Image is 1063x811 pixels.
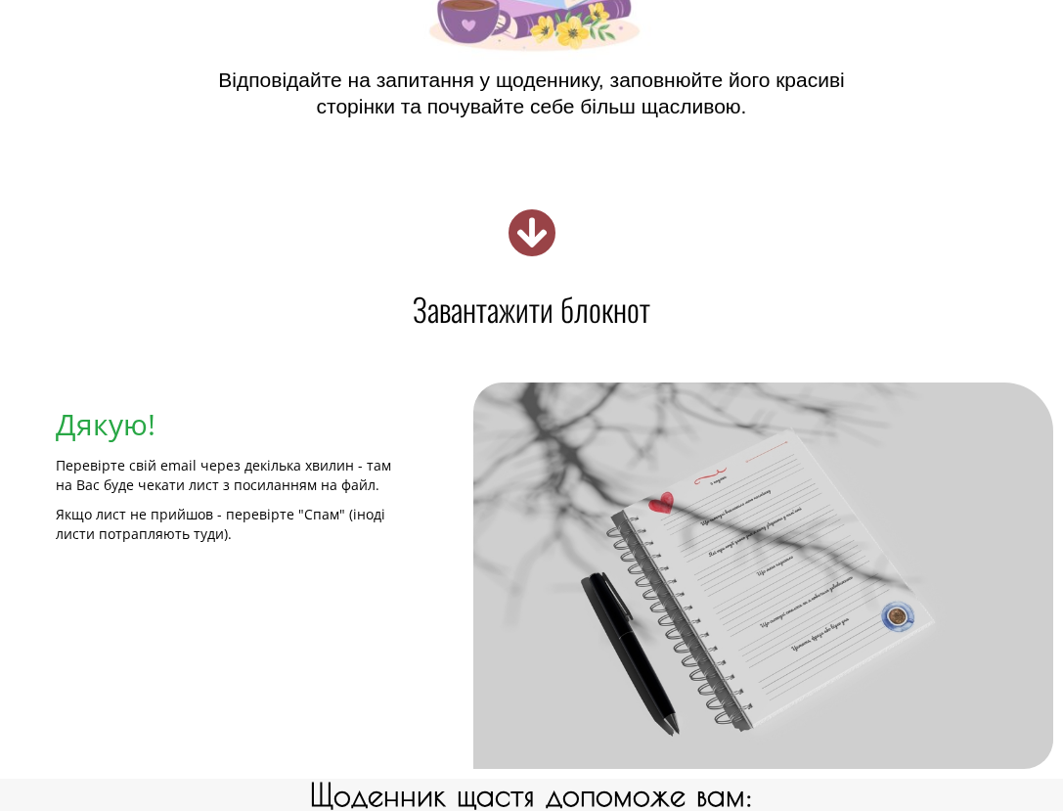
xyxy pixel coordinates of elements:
h4: Завантажити блокнот [10,293,1053,325]
p: Перевірте свій email через декілька хвилин - там на Вас буде чекати лист з посиланням на файл. [56,456,408,495]
p: Якщо лист не прийшов - перевірте "Спам" (іноді листи потрапляють туди). [56,505,408,544]
h2: Щоденник щастя допоможе вам: [22,779,1042,810]
h4: Дякую! [56,402,408,446]
p: Відповідайте на запитання у щоденнику, заповнюйте його красиві сторінки та почувайте себе більш щ... [212,67,850,120]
